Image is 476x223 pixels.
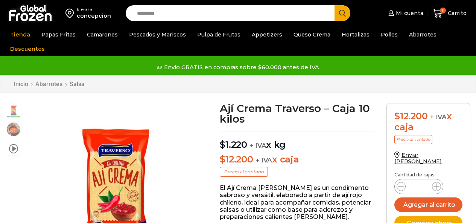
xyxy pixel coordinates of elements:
[220,154,225,165] span: $
[77,12,111,20] div: concepcion
[193,27,244,42] a: Pulpa de Frutas
[394,111,427,121] bdi: 12.200
[377,27,401,42] a: Pollos
[431,5,468,22] a: 11 Carrito
[394,111,462,133] div: x caja
[83,27,122,42] a: Camarones
[412,181,426,192] input: Product quantity
[65,7,77,20] img: address-field-icon.svg
[6,103,21,118] span: aji traverso
[13,80,29,88] a: Inicio
[394,135,432,144] p: Precio al contado
[405,27,440,42] a: Abarrotes
[6,122,21,137] span: aji
[394,172,462,177] p: Cantidad de cajas
[430,113,447,121] span: + IVA
[77,7,111,12] div: Enviar a
[6,42,49,56] a: Descuentos
[446,9,467,17] span: Carrito
[335,5,350,21] button: Search button
[394,111,400,121] span: $
[6,27,34,42] a: Tienda
[38,27,79,42] a: Papas Fritas
[248,27,286,42] a: Appetizers
[440,8,446,14] span: 11
[220,154,253,165] bdi: 12.200
[220,184,375,220] p: El Ají Crema [PERSON_NAME] es un condimento sabroso y versátil, elaborado a partir de ají rojo ch...
[13,80,85,88] nav: Breadcrumb
[220,132,375,150] p: x kg
[394,197,462,212] button: Agregar al carrito
[220,139,225,150] span: $
[35,80,63,88] a: Abarrotes
[250,142,266,149] span: + IVA
[220,139,247,150] bdi: 1.220
[386,6,423,21] a: Mi cuenta
[290,27,334,42] a: Queso Crema
[125,27,190,42] a: Pescados y Mariscos
[69,80,85,88] a: Salsa
[394,9,423,17] span: Mi cuenta
[220,167,268,177] p: Precio al contado
[338,27,373,42] a: Hortalizas
[220,103,375,124] h1: Ají Crema Traverso – Caja 10 kilos
[394,152,442,165] a: Enviar [PERSON_NAME]
[255,156,272,164] span: + IVA
[220,154,375,165] p: x caja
